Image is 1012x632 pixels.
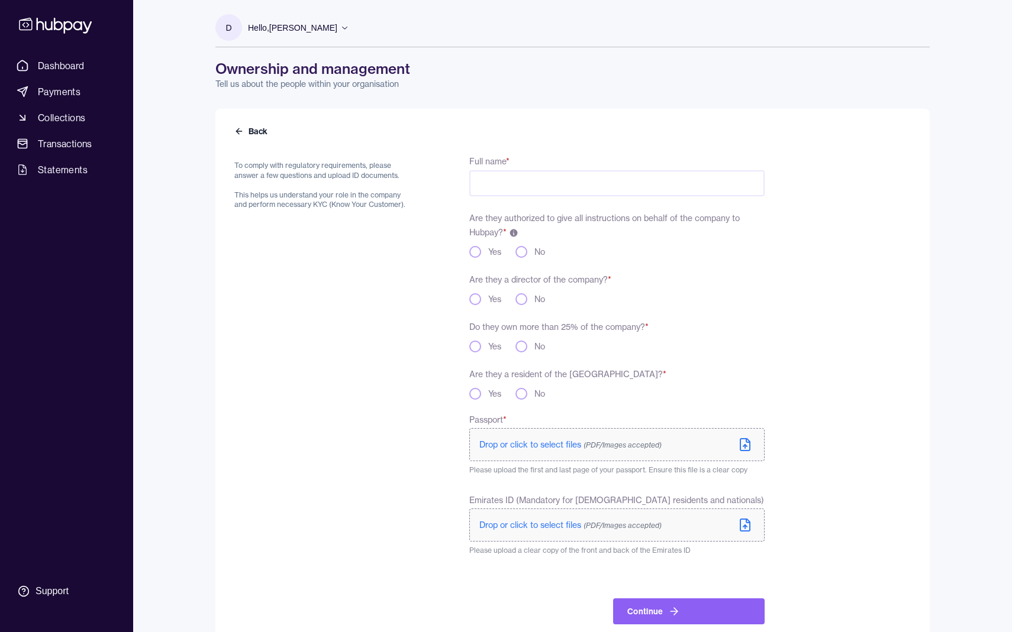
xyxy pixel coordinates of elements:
label: Yes [488,388,501,400]
a: Dashboard [12,55,121,76]
a: Support [12,579,121,604]
label: No [534,293,545,305]
div: Support [36,585,69,598]
button: Continue [613,598,765,624]
label: Yes [488,246,501,258]
a: Statements [12,159,121,180]
p: Hello, [PERSON_NAME] [248,21,337,34]
span: (PDF/Images accepted) [584,440,662,449]
label: No [534,388,545,400]
label: Are they a director of the company? [469,274,611,285]
span: Please upload a clear copy of the front and back of the Emirates ID [469,546,691,555]
label: Are they authorized to give all instructions on behalf of the company to Hubpay? [469,213,740,238]
label: Yes [488,293,501,305]
span: Dashboard [38,59,85,73]
label: No [534,246,545,258]
p: Tell us about the people within your organisation [215,78,930,90]
h1: Ownership and management [215,59,930,78]
button: Back [234,125,270,137]
label: Passport [469,414,765,426]
span: Collections [38,111,85,125]
label: Yes [488,341,501,352]
span: Drop or click to select files [479,520,662,530]
span: Please upload the first and last page of your passport. Ensure this file is a clear copy [469,465,747,474]
span: (PDF/Images accepted) [584,521,662,530]
label: Emirates ID (Mandatory for [DEMOGRAPHIC_DATA] residents and nationals) [469,494,765,506]
p: To comply with regulatory requirements, please answer a few questions and upload ID documents. Th... [234,161,412,210]
a: Collections [12,107,121,128]
span: Payments [38,85,80,99]
a: Transactions [12,133,121,154]
span: Transactions [38,137,92,151]
p: D [225,21,231,34]
a: Payments [12,81,121,102]
label: No [534,341,545,352]
label: Do they own more than 25% of the company? [469,322,649,332]
label: Are they a resident of the [GEOGRAPHIC_DATA]? [469,369,666,380]
span: Drop or click to select files [479,439,662,450]
label: Full name [469,156,510,167]
span: Statements [38,163,88,177]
